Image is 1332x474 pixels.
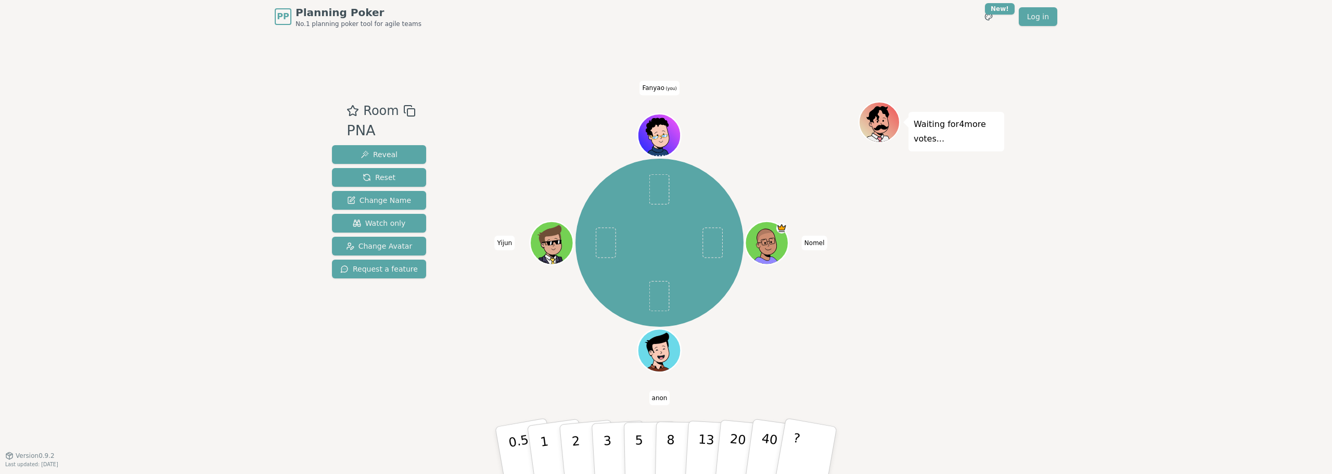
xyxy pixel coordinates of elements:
[277,10,289,23] span: PP
[332,168,426,187] button: Reset
[347,120,415,142] div: PNA
[347,195,411,206] span: Change Name
[361,149,398,160] span: Reveal
[985,3,1015,15] div: New!
[353,218,406,228] span: Watch only
[664,86,677,91] span: (you)
[802,236,827,250] span: Click to change your name
[494,236,515,250] span: Click to change your name
[979,7,998,26] button: New!
[16,452,55,460] span: Version 0.9.2
[296,5,421,20] span: Planning Poker
[332,214,426,233] button: Watch only
[296,20,421,28] span: No.1 planning poker tool for agile teams
[332,237,426,255] button: Change Avatar
[275,5,421,28] a: PPPlanning PokerNo.1 planning poker tool for agile teams
[346,241,413,251] span: Change Avatar
[639,81,679,95] span: Click to change your name
[340,264,418,274] span: Request a feature
[639,115,680,156] button: Click to change your avatar
[5,452,55,460] button: Version0.9.2
[363,101,399,120] span: Room
[776,223,787,234] span: Nomel is the host
[347,101,359,120] button: Add as favourite
[914,117,999,146] p: Waiting for 4 more votes...
[649,390,670,405] span: Click to change your name
[5,462,58,467] span: Last updated: [DATE]
[332,191,426,210] button: Change Name
[332,260,426,278] button: Request a feature
[1019,7,1057,26] a: Log in
[363,172,395,183] span: Reset
[332,145,426,164] button: Reveal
